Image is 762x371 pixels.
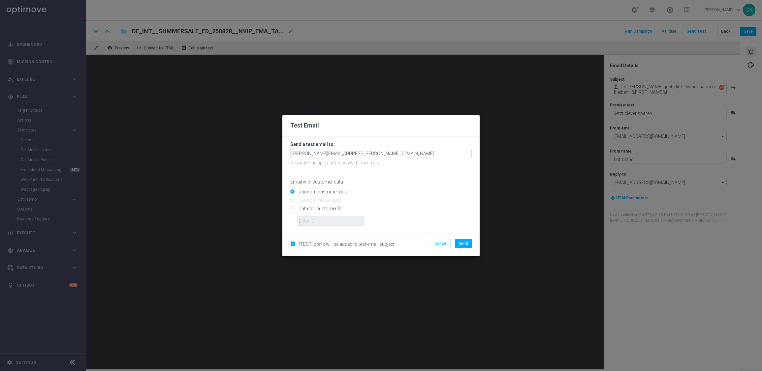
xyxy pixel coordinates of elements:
[290,141,472,147] h3: Send a test email to:
[455,239,472,248] button: Send
[431,239,451,248] button: Cancel
[290,160,472,166] p: Separate multiple addresses with commas
[299,242,395,247] span: [TEST] prefix will be added to test email subject
[297,216,364,226] input: Enter ID
[290,179,472,185] p: Email with customer data
[290,122,472,129] h2: Test Email
[297,189,348,195] label: Random customer data
[459,241,468,246] span: Send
